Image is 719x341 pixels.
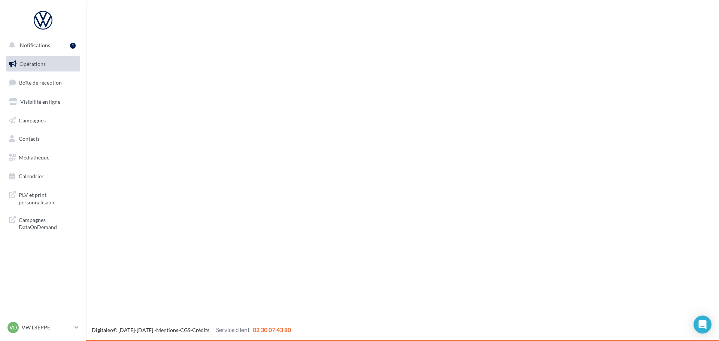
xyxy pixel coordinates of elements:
div: Open Intercom Messenger [694,316,712,334]
a: Mentions [156,327,178,333]
a: Visibilité en ligne [4,94,82,110]
span: 02 30 07 43 80 [253,326,291,333]
span: Notifications [20,42,50,48]
div: 1 [70,43,76,49]
span: Contacts [19,136,40,142]
span: Campagnes DataOnDemand [19,215,77,231]
a: Contacts [4,131,82,147]
button: Notifications 1 [4,37,79,53]
a: Opérations [4,56,82,72]
a: Boîte de réception [4,74,82,91]
a: Calendrier [4,168,82,184]
span: Opérations [19,61,46,67]
span: Campagnes [19,117,46,123]
a: Digitaleo [92,327,113,333]
span: Visibilité en ligne [20,98,60,105]
a: PLV et print personnalisable [4,187,82,209]
a: Campagnes DataOnDemand [4,212,82,234]
a: Campagnes [4,113,82,128]
span: Calendrier [19,173,44,179]
a: CGS [180,327,190,333]
span: © [DATE]-[DATE] - - - [92,327,291,333]
span: PLV et print personnalisable [19,190,77,206]
a: Médiathèque [4,150,82,165]
a: VD VW DIEPPE [6,320,80,335]
span: Boîte de réception [19,79,62,86]
span: Service client [216,326,250,333]
a: Crédits [192,327,209,333]
span: Médiathèque [19,154,49,161]
p: VW DIEPPE [22,324,72,331]
span: VD [9,324,17,331]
